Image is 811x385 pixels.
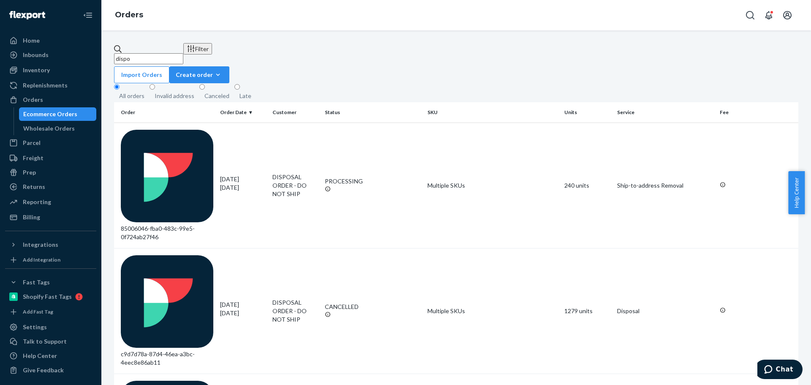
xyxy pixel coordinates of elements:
[108,3,150,27] ol: breadcrumbs
[788,171,805,214] button: Help Center
[23,366,64,374] div: Give Feedback
[23,256,60,263] div: Add Integration
[561,248,613,374] td: 1279 units
[220,175,266,192] div: [DATE]
[23,51,49,59] div: Inbounds
[23,110,77,118] div: Ecommerce Orders
[115,10,143,19] a: Orders
[779,7,796,24] button: Open account menu
[5,276,96,289] button: Fast Tags
[23,292,72,301] div: Shopify Fast Tags
[561,102,613,123] th: Units
[23,240,58,249] div: Integrations
[23,154,44,162] div: Freight
[199,84,205,90] input: Canceled
[19,122,97,135] a: Wholesale Orders
[176,71,223,79] div: Create order
[5,349,96,363] a: Help Center
[5,166,96,179] a: Prep
[272,109,318,116] div: Customer
[321,102,424,123] th: Status
[325,177,421,186] div: PROCESSING
[614,102,716,123] th: Service
[424,102,561,123] th: SKU
[23,81,68,90] div: Replenishments
[23,36,40,45] div: Home
[23,323,47,331] div: Settings
[5,79,96,92] a: Replenishments
[5,63,96,77] a: Inventory
[5,136,96,150] a: Parcel
[325,303,421,311] div: CANCELLED
[121,255,213,367] div: c9d7d78a-87d4-46ea-a3bc-4eec8e86ab11
[269,248,321,374] td: DISPOSAL ORDER - DO NOT SHIP
[23,278,50,287] div: Fast Tags
[155,92,194,100] div: Invalid address
[5,255,96,265] a: Add Integration
[79,7,96,24] button: Close Navigation
[119,92,144,100] div: All orders
[760,7,777,24] button: Open notifications
[5,195,96,209] a: Reporting
[19,107,97,121] a: Ecommerce Orders
[23,198,51,206] div: Reporting
[220,300,266,317] div: [DATE]
[114,102,217,123] th: Order
[23,308,53,315] div: Add Fast Tag
[5,363,96,377] button: Give Feedback
[23,168,36,177] div: Prep
[204,92,229,100] div: Canceled
[742,7,759,24] button: Open Search Box
[23,124,75,133] div: Wholesale Orders
[114,53,183,64] input: Search orders
[23,139,41,147] div: Parcel
[114,66,169,83] button: Import Orders
[5,34,96,47] a: Home
[23,183,45,191] div: Returns
[5,238,96,251] button: Integrations
[269,123,321,248] td: DISPOSAL ORDER - DO NOT SHIP
[23,213,40,221] div: Billing
[716,102,798,123] th: Fee
[5,151,96,165] a: Freight
[5,290,96,303] a: Shopify Fast Tags
[757,360,803,381] iframe: Opens a widget where you can chat to one of our agents
[614,123,716,248] td: Ship-to-address Removal
[169,66,229,83] button: Create order
[424,123,561,248] td: Multiple SKUs
[220,309,266,317] p: [DATE]
[5,48,96,62] a: Inbounds
[23,337,67,346] div: Talk to Support
[5,180,96,194] a: Returns
[23,96,43,104] div: Orders
[187,44,209,53] div: Filter
[114,84,120,90] input: All orders
[5,93,96,106] a: Orders
[239,92,251,100] div: Late
[121,130,213,241] div: 85006046-fba0-483c-99e5-0f724ab27f46
[561,123,613,248] td: 240 units
[150,84,155,90] input: Invalid address
[424,248,561,374] td: Multiple SKUs
[23,66,50,74] div: Inventory
[614,248,716,374] td: Disposal
[5,335,96,348] button: Talk to Support
[5,320,96,334] a: Settings
[9,11,45,19] img: Flexport logo
[183,43,212,55] button: Filter
[5,210,96,224] a: Billing
[220,183,266,192] p: [DATE]
[23,352,57,360] div: Help Center
[217,102,269,123] th: Order Date
[5,307,96,317] a: Add Fast Tag
[234,84,240,90] input: Late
